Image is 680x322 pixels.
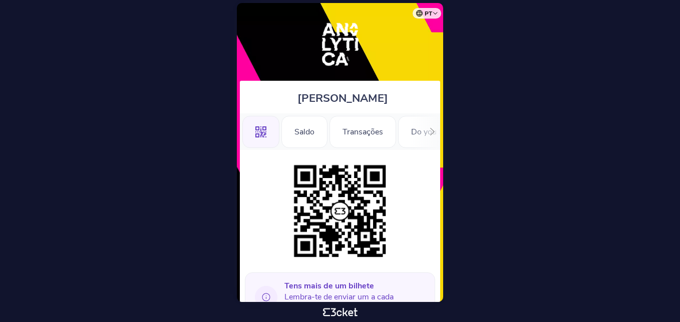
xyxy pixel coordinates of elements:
b: Tens mais de um bilhete [284,280,374,291]
a: Saldo [281,125,327,136]
a: Transações [329,125,396,136]
span: Lembra-te de enviar um a cada acompanhante [284,280,427,313]
div: Transações [329,116,396,148]
span: [PERSON_NAME] [297,91,388,106]
img: Analytica Fest 2025 - Sep 6th [309,13,372,76]
div: Do you have a Guest? [398,116,501,148]
div: Saldo [281,116,327,148]
img: 6862490d56eb4c46bfa239042bf45a05.png [289,160,391,262]
a: Do you have a Guest? [398,125,501,136]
